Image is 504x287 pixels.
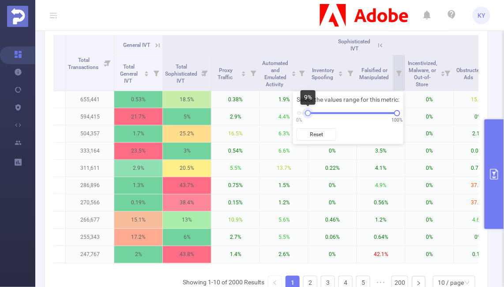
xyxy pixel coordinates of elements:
[260,160,308,177] p: 13.7%
[66,91,114,108] p: 655,441
[454,195,502,211] p: 37.1%
[357,195,405,211] p: 0.56%
[406,229,454,246] p: 0%
[211,177,260,194] p: 0.75%
[114,143,162,160] p: 23.5%
[454,212,502,229] p: 4.6%
[165,64,197,84] span: Total Sophisticated IVT
[301,90,316,105] div: 9%
[338,70,343,75] div: Sort
[150,55,162,91] i: Filter menu
[260,195,308,211] p: 1.2%
[441,55,454,91] i: Filter menu
[338,38,370,52] span: Sophisticated IVT
[144,70,149,75] div: Sort
[392,117,403,123] span: 100%
[406,195,454,211] p: 0%
[406,160,454,177] p: 0%
[454,91,502,108] p: 15.9%
[102,35,114,91] i: Filter menu
[163,91,211,108] p: 18.5%
[357,160,405,177] p: 4.1%
[308,246,357,263] p: 0%
[211,246,260,263] p: 1.4%
[441,70,446,73] i: icon: caret-up
[211,212,260,229] p: 10.9%
[291,70,297,75] div: Sort
[144,73,149,76] i: icon: caret-down
[292,70,297,73] i: icon: caret-up
[211,126,260,142] p: 16.5%
[260,246,308,263] p: 2.6%
[454,143,502,160] p: 0.08%
[66,126,114,142] p: 504,357
[163,143,211,160] p: 3%
[357,246,405,263] p: 42.1%
[454,177,502,194] p: 37.8%
[66,143,114,160] p: 333,164
[163,246,211,263] p: 43.8%
[454,126,502,142] p: 2.1%
[454,229,502,246] p: 0%
[211,108,260,125] p: 2.9%
[357,177,405,194] p: 4.9%
[120,64,138,84] span: Total General IVT
[241,73,246,76] i: icon: caret-down
[308,229,357,246] p: 0.06%
[297,128,336,141] button: Reset
[247,55,260,91] i: Filter menu
[199,55,211,91] i: Filter menu
[260,143,308,160] p: 6.6%
[163,212,211,229] p: 13%
[297,117,302,123] span: 0%
[68,57,100,70] span: Total Transactions
[163,195,211,211] p: 38.4%
[293,92,403,144] div: Select the values range for this metric:
[114,126,162,142] p: 1.7%
[211,91,260,108] p: 0.38%
[406,177,454,194] p: 0%
[218,67,234,80] span: Proxy Traffic
[66,212,114,229] p: 266,677
[296,55,308,91] i: Filter menu
[163,126,211,142] p: 25.2%
[66,229,114,246] p: 255,343
[454,108,502,125] p: 0%
[272,280,278,286] i: icon: left
[260,108,308,125] p: 4.4%
[406,246,454,263] p: 0%
[406,108,454,125] p: 0%
[357,143,405,160] p: 3.5%
[308,143,357,160] p: 0%
[339,70,343,73] i: icon: caret-up
[308,195,357,211] p: 0%
[406,91,454,108] p: 0%
[241,70,246,73] i: icon: caret-up
[211,143,260,160] p: 0.54%
[260,177,308,194] p: 1.5%
[66,160,114,177] p: 311,611
[406,212,454,229] p: 0%
[357,212,405,229] p: 1.2%
[416,281,421,286] i: icon: right
[66,246,114,263] p: 247,767
[408,60,437,88] span: Incentivized, Malware, or Out-of-Store
[114,212,162,229] p: 15.1%
[260,229,308,246] p: 5.5%
[465,280,470,287] i: icon: down
[114,195,162,211] p: 0.19%
[406,126,454,142] p: 0%
[260,212,308,229] p: 5.6%
[211,160,260,177] p: 5.5%
[163,177,211,194] p: 43.7%
[66,108,114,125] p: 594,415
[163,108,211,125] p: 5%
[211,195,260,211] p: 0.15%
[359,67,390,80] span: Falsified or Manipulated
[7,6,28,27] img: Protected Media
[441,73,446,76] i: icon: caret-down
[292,73,297,76] i: icon: caret-down
[114,108,162,125] p: 21.7%
[456,67,482,80] span: Obstructed Ads
[454,160,502,177] p: 0.71%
